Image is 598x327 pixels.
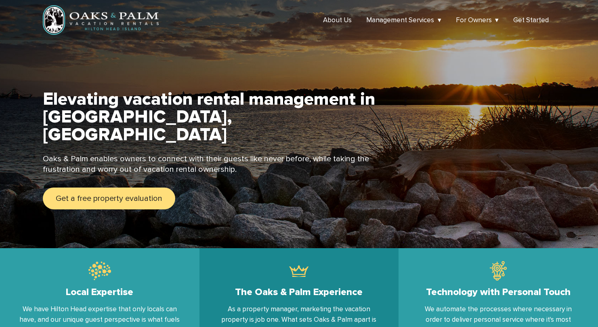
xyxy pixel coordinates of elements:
a: For Owners [456,16,499,24]
a: About Us [323,16,352,24]
img: icon-technology.png [490,261,507,281]
h3: The Oaks & Palm Experience [235,286,363,298]
h1: Elevating vacation rental management in [GEOGRAPHIC_DATA], [GEOGRAPHIC_DATA] [43,89,375,146]
img: Oaks & Palm - Vacation Rental Management in Hilton Head Island, SC [43,5,159,35]
img: icon-experts.png [88,261,111,281]
p: Oaks & Palm enables owners to connect with their guests like never before, while taking the frust... [43,154,381,175]
a: Management Services [366,16,441,24]
img: icon-experience.png [289,261,308,281]
h3: Local Expertise [66,286,133,298]
h3: Technology with Personal Touch [426,286,571,298]
a: Get a free property evaluation [43,188,175,209]
a: Get Started [513,16,549,24]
